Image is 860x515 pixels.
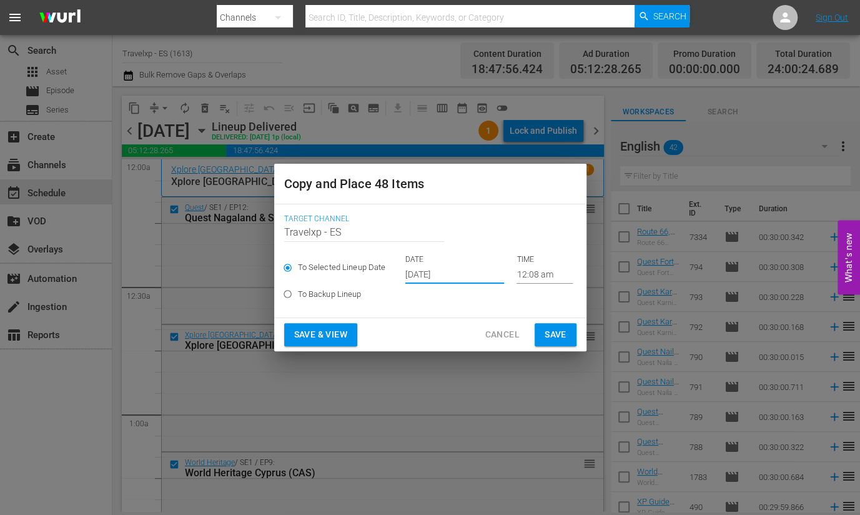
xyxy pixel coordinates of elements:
span: menu [7,10,22,25]
span: To Selected Lineup Date [298,261,386,274]
button: Save & View [284,323,357,346]
button: Save [535,323,576,346]
h2: Copy and Place 48 Items [284,174,576,194]
a: Sign Out [816,12,848,22]
button: Cancel [475,323,529,346]
span: Cancel [485,327,519,342]
p: TIME [516,254,573,265]
p: DATE [405,254,504,265]
span: To Backup Lineup [298,288,362,301]
img: ans4CAIJ8jUAAAAAAAAAAAAAAAAAAAAAAAAgQb4GAAAAAAAAAAAAAAAAAAAAAAAAJMjXAAAAAAAAAAAAAAAAAAAAAAAAgAT5G... [30,3,90,32]
span: Target Channel [284,214,570,224]
span: Save & View [294,327,347,342]
span: Search [653,5,686,27]
button: Open Feedback Widget [838,221,860,295]
span: Save [545,327,566,342]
